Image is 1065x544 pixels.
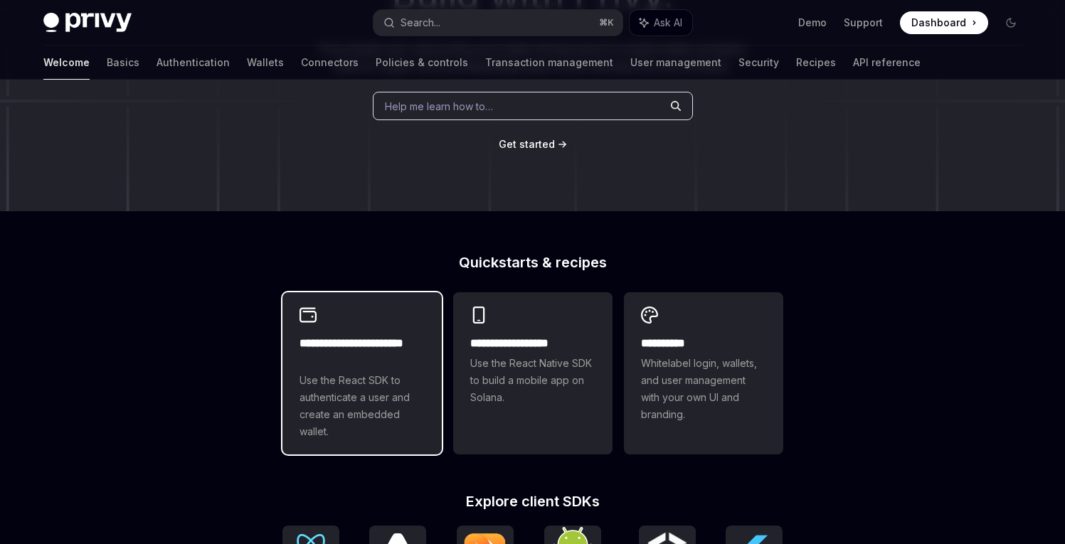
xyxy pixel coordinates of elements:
span: Whitelabel login, wallets, and user management with your own UI and branding. [641,355,766,423]
button: Search...⌘K [373,10,622,36]
h2: Explore client SDKs [282,494,783,508]
a: Support [844,16,883,30]
span: ⌘ K [599,17,614,28]
a: Welcome [43,46,90,80]
button: Ask AI [630,10,692,36]
a: Get started [499,137,555,151]
span: Ask AI [654,16,682,30]
a: Connectors [301,46,359,80]
a: Wallets [247,46,284,80]
div: Search... [401,14,440,31]
a: API reference [853,46,921,80]
a: User management [630,46,721,80]
a: Transaction management [485,46,613,80]
a: Policies & controls [376,46,468,80]
span: Use the React Native SDK to build a mobile app on Solana. [470,355,595,406]
a: Authentication [157,46,230,80]
h2: Quickstarts & recipes [282,255,783,270]
a: Basics [107,46,139,80]
a: Dashboard [900,11,988,34]
span: Dashboard [911,16,966,30]
span: Use the React SDK to authenticate a user and create an embedded wallet. [300,372,425,440]
a: Recipes [796,46,836,80]
span: Get started [499,138,555,150]
img: dark logo [43,13,132,33]
span: Help me learn how to… [385,99,493,114]
a: Demo [798,16,827,30]
button: Toggle dark mode [1000,11,1022,34]
a: Security [738,46,779,80]
a: **** **** **** ***Use the React Native SDK to build a mobile app on Solana. [453,292,613,454]
a: **** *****Whitelabel login, wallets, and user management with your own UI and branding. [624,292,783,454]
